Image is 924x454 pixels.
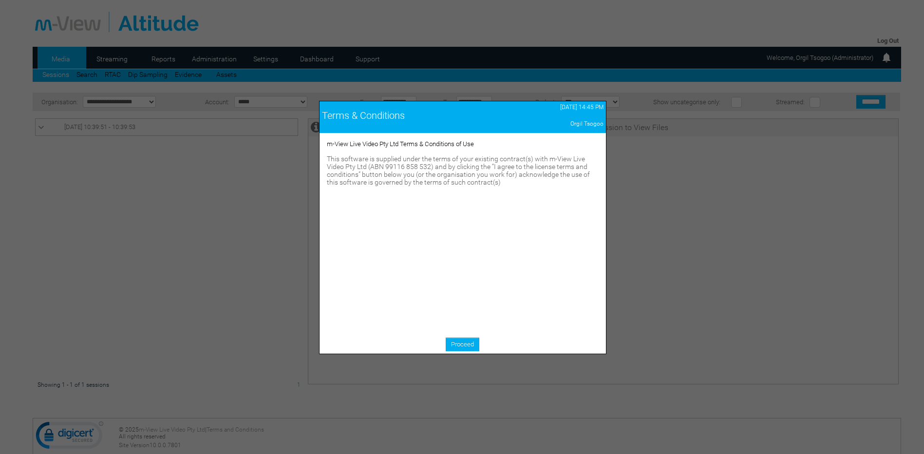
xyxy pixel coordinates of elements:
[446,338,479,351] a: Proceed
[322,110,502,121] div: Terms & Conditions
[504,118,606,130] td: Orgil Tsogoo
[327,140,474,148] span: m-View Live Video Pty Ltd Terms & Conditions of Use
[881,52,892,63] img: bell24.png
[327,155,590,186] span: This software is supplied under the terms of your existing contract(s) with m-View Live Video Pty...
[504,101,606,113] td: [DATE] 14:45 PM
